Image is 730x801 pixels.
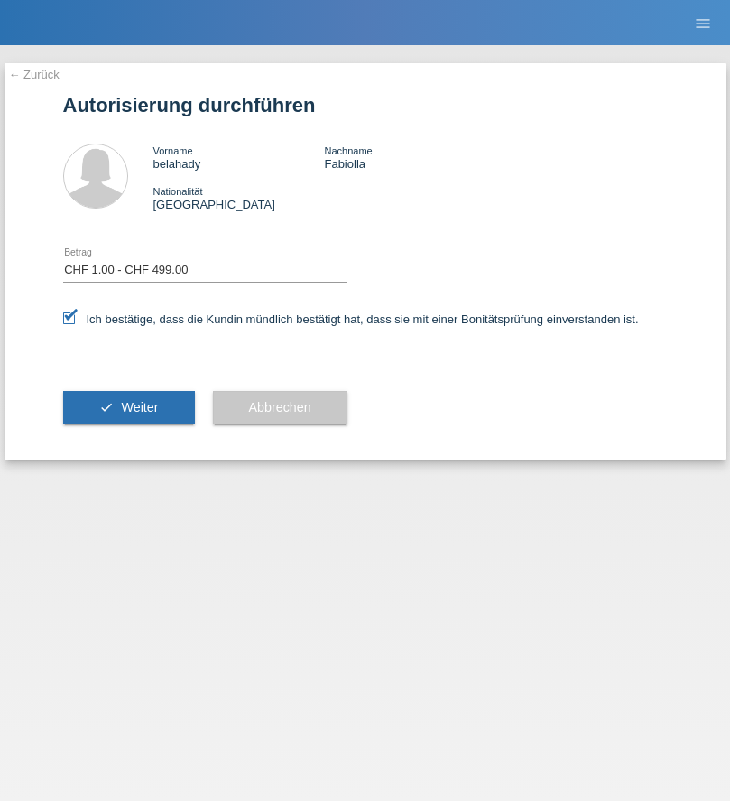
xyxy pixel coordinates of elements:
[153,145,193,156] span: Vorname
[153,186,203,197] span: Nationalität
[249,400,311,414] span: Abbrechen
[153,184,325,211] div: [GEOGRAPHIC_DATA]
[324,145,372,156] span: Nachname
[694,14,712,33] i: menu
[213,391,347,425] button: Abbrechen
[63,391,195,425] button: check Weiter
[99,400,114,414] i: check
[121,400,158,414] span: Weiter
[9,68,60,81] a: ← Zurück
[153,144,325,171] div: belahady
[63,94,668,116] h1: Autorisierung durchführen
[685,17,721,28] a: menu
[324,144,495,171] div: Fabiolla
[63,312,639,326] label: Ich bestätige, dass die Kundin mündlich bestätigt hat, dass sie mit einer Bonitätsprüfung einvers...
